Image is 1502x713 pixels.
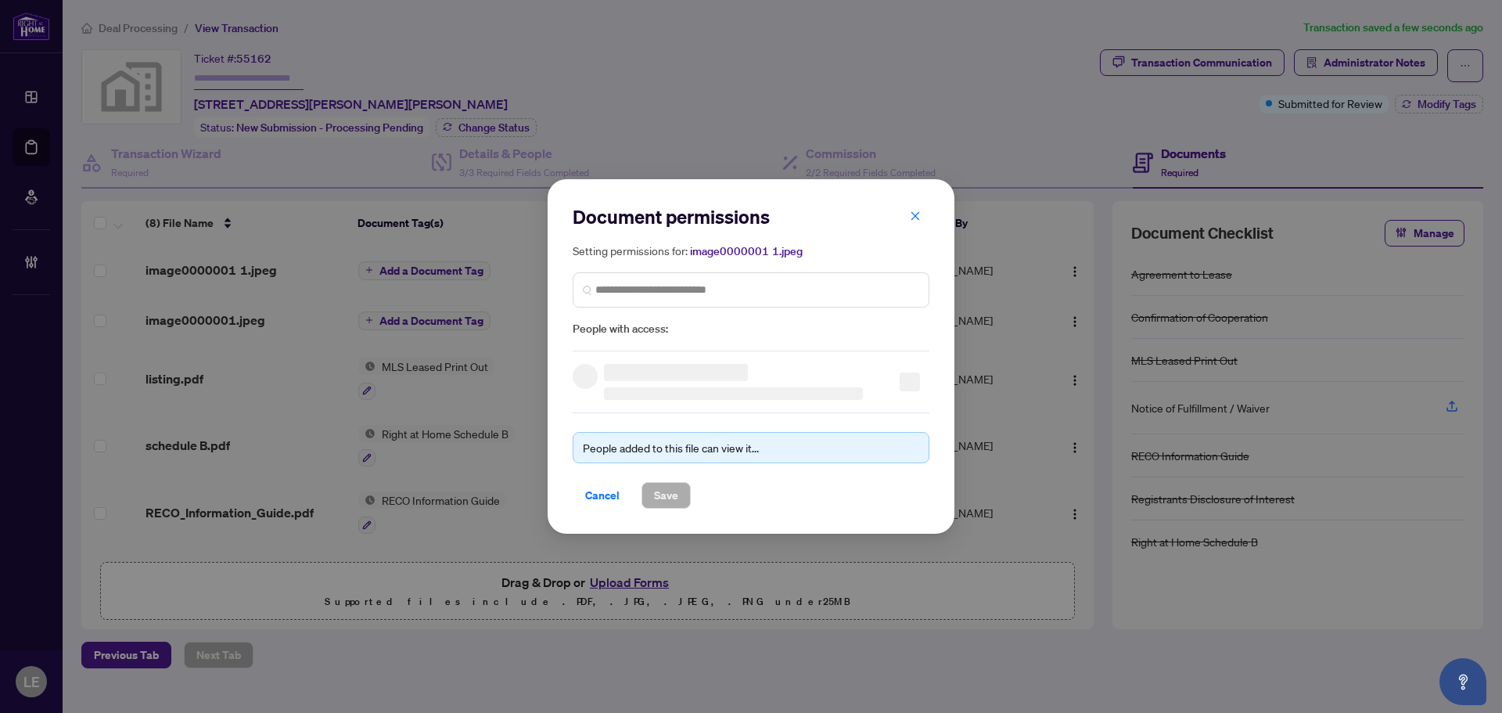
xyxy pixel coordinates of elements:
h2: Document permissions [573,204,929,229]
span: People with access: [573,320,929,338]
span: Cancel [585,483,620,508]
button: Cancel [573,482,632,509]
span: image0000001 1.jpeg [690,244,803,258]
h5: Setting permissions for: [573,242,929,260]
button: Open asap [1439,658,1486,705]
span: close [910,211,921,221]
div: People added to this file can view it... [583,439,919,456]
button: Save [641,482,691,509]
img: search_icon [583,285,592,294]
